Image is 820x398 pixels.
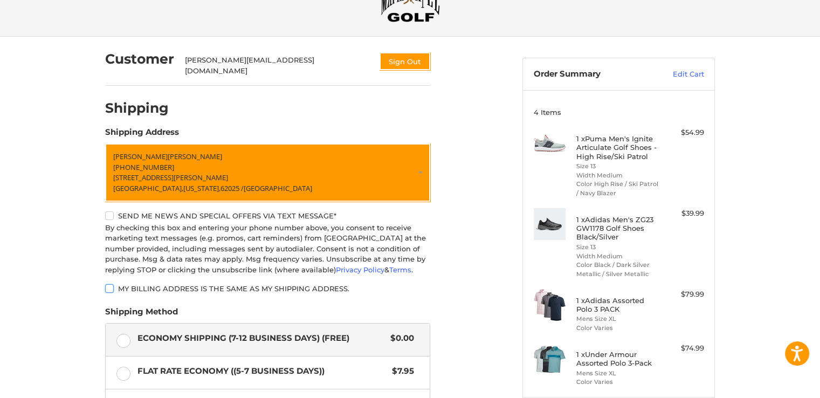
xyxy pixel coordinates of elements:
[534,69,650,80] h3: Order Summary
[661,289,704,300] div: $79.99
[185,55,369,76] div: [PERSON_NAME][EMAIL_ADDRESS][DOMAIN_NAME]
[113,183,183,193] span: [GEOGRAPHIC_DATA],
[576,252,659,261] li: Width Medium
[576,369,659,378] li: Mens Size XL
[576,314,659,324] li: Mens Size XL
[576,215,659,242] h4: 1 x Adidas Men's ZG23 GW1178 Golf Shoes Black/Silver
[220,183,244,193] span: 62025 /
[576,350,659,368] h4: 1 x Under Armour Assorted Polo 3-Pack
[105,143,430,202] a: Enter or select a different address
[576,260,659,278] li: Color Black / Dark Silver Metallic / Silver Metallic
[576,378,659,387] li: Color Varies
[168,152,222,161] span: [PERSON_NAME]
[661,127,704,138] div: $54.99
[105,284,430,293] label: My billing address is the same as my shipping address.
[105,51,174,67] h2: Customer
[576,162,659,171] li: Size 13
[661,343,704,354] div: $74.99
[380,52,430,70] button: Sign Out
[576,171,659,180] li: Width Medium
[387,365,414,378] span: $7.95
[534,108,704,116] h3: 4 Items
[336,265,384,274] a: Privacy Policy
[105,223,430,276] div: By checking this box and entering your phone number above, you consent to receive marketing text ...
[113,152,168,161] span: [PERSON_NAME]
[576,180,659,197] li: Color High Rise / Ski Patrol / Navy Blazer
[137,365,387,378] span: Flat Rate Economy ((5-7 Business Days))
[385,332,414,345] span: $0.00
[244,183,312,193] span: [GEOGRAPHIC_DATA]
[183,183,220,193] span: [US_STATE],
[389,265,411,274] a: Terms
[731,369,820,398] iframe: Google Customer Reviews
[576,296,659,314] h4: 1 x Adidas Assorted Polo 3 PACK
[105,100,169,116] h2: Shipping
[105,306,178,323] legend: Shipping Method
[105,211,430,220] label: Send me news and special offers via text message*
[576,243,659,252] li: Size 13
[650,69,704,80] a: Edit Cart
[576,324,659,333] li: Color Varies
[105,126,179,143] legend: Shipping Address
[137,332,385,345] span: Economy Shipping (7-12 Business Days) (Free)
[661,208,704,219] div: $39.99
[576,134,659,161] h4: 1 x Puma Men's Ignite Articulate Golf Shoes - High Rise/Ski Patrol
[113,173,228,182] span: [STREET_ADDRESS][PERSON_NAME]
[113,162,174,172] span: [PHONE_NUMBER]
